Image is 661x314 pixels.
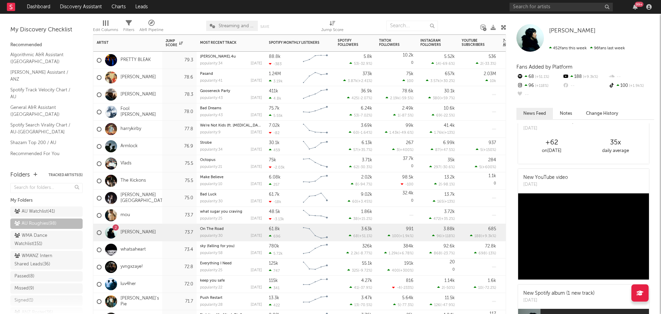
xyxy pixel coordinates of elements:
span: 69 [436,114,441,118]
span: +400 % [400,148,412,152]
span: -32.9 % [359,62,371,66]
div: Octopus [200,158,262,162]
svg: Chart title [300,86,331,103]
a: whatsaheart [120,247,146,253]
div: 284 [488,158,496,162]
div: popularity: 30 [200,200,223,203]
div: 75.0 [166,194,193,202]
span: -59.5 % [400,97,412,100]
span: +600 % [482,165,495,169]
div: 75.7k [269,106,280,111]
div: New YouTube video [523,174,568,181]
svg: Chart title [300,52,331,69]
div: ( ) [393,113,413,118]
div: ( ) [392,148,413,152]
div: 35k [448,158,455,162]
button: 99+ [633,4,638,10]
div: 2.02k [361,175,372,180]
div: ( ) [476,148,496,152]
a: sky (falling for you) [200,244,234,248]
div: 68 [516,72,562,81]
div: 76.9 [166,142,193,151]
div: 7.02k [269,123,280,128]
span: +47.5 % [441,148,454,152]
span: 60 [353,131,358,135]
a: keep you safe [200,279,225,283]
span: +3.45 % [358,200,371,204]
div: -- [608,72,654,81]
svg: Chart title [300,121,331,138]
div: Make Believe [200,175,262,179]
div: 4.8k [269,96,281,101]
span: +59.7 % [441,97,454,100]
span: 100 [407,79,413,83]
a: Signed(1) [10,295,83,306]
span: -100 [405,183,413,186]
div: Strobe [200,141,262,145]
div: ( ) [386,96,413,100]
a: Spotify Track Velocity Chart / AU [10,86,76,100]
span: 3.87k [348,79,357,83]
div: [DATE] [251,182,262,186]
div: 73.7 [166,211,193,220]
div: 41.4k [444,123,455,128]
svg: Chart title [300,138,331,155]
span: 14 [436,62,440,66]
div: Gooseneck Party [200,89,262,93]
div: 6.24k [361,106,372,111]
div: 99 + [635,2,643,7]
div: ( ) [431,148,455,152]
a: WMA Dance Watchlist(151) [10,231,83,249]
div: Jump Score [321,17,344,37]
div: 13.2k [444,175,455,180]
div: Jump Score [321,26,344,34]
span: 8 [355,183,358,186]
div: 78.0 [166,108,193,116]
div: ( ) [428,96,455,100]
a: harrykirby [120,126,141,132]
span: +13 % [444,200,454,204]
div: Artist [97,41,148,45]
span: 3.57k [430,79,440,83]
div: [DATE] [251,131,262,134]
div: 267 [406,141,413,145]
span: +51.1 % [534,75,549,79]
a: Missed(9) [10,283,83,294]
div: We're Not Kids (ft. Alli Kate) [200,124,262,128]
div: ( ) [385,130,413,135]
div: Folders [10,171,30,179]
svg: Chart title [300,207,331,224]
div: 373k [363,72,372,76]
input: Search for artists [510,3,613,11]
span: 38 [353,217,358,221]
div: [DATE] [251,79,262,83]
div: Instagram Followers [420,39,444,47]
span: 297 [434,165,440,169]
span: 96 fans last week [549,46,625,50]
div: 1.86k [361,210,372,214]
a: Vlads [120,161,132,166]
div: Filters [123,17,134,37]
div: ( ) [431,61,455,66]
span: 1.76k [434,131,443,135]
span: +150 % [483,148,495,152]
a: what sugar you craving [200,210,242,214]
div: popularity: 10 [200,182,222,186]
div: popularity: 25 [200,217,222,221]
div: ( ) [348,199,372,204]
div: 937 [489,141,496,145]
div: 3.19k [269,79,283,83]
div: Spotify Followers [338,39,362,47]
div: 5.8k [364,54,372,59]
div: popularity: 41 [200,79,222,83]
a: General A&R Assistant ([GEOGRAPHIC_DATA]) [10,104,76,118]
div: on [DATE] [520,147,584,155]
a: [PERSON_NAME] [120,74,156,80]
span: 3 [397,148,399,152]
span: 87 [435,148,440,152]
div: YouTube Subscribers [462,39,486,47]
span: Streaming and Audience Overview [219,24,254,28]
div: daily average [584,147,647,155]
span: -33.3 % [483,62,495,66]
div: Edit Columns [93,26,118,34]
